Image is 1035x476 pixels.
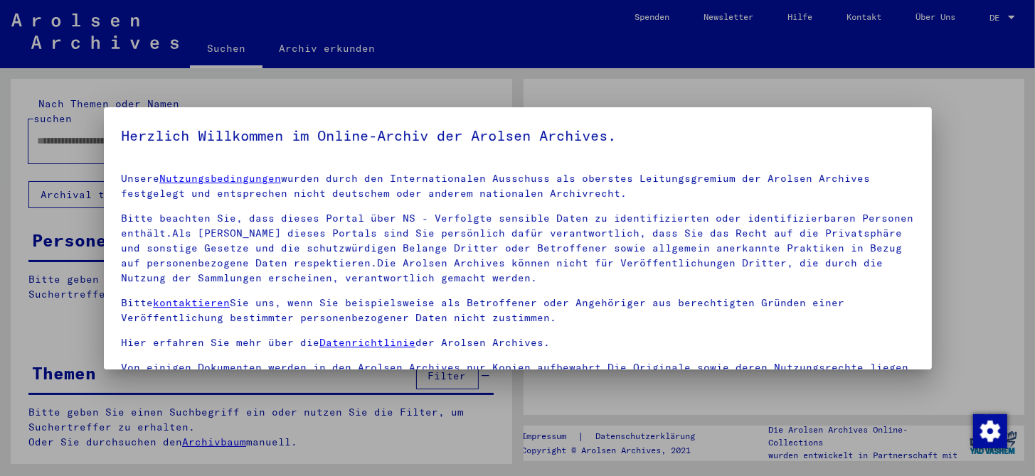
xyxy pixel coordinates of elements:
[973,414,1007,448] img: Zustimmung ändern
[121,360,915,390] p: Von einigen Dokumenten werden in den Arolsen Archives nur Kopien aufbewahrt.Die Originale sowie d...
[121,171,915,201] p: Unsere wurden durch den Internationalen Ausschuss als oberstes Leitungsgremium der Arolsen Archiv...
[972,413,1007,448] div: Zustimmung ändern
[121,124,915,147] h5: Herzlich Willkommen im Online-Archiv der Arolsen Archives.
[319,336,415,349] a: Datenrichtlinie
[159,172,281,185] a: Nutzungsbedingungen
[121,335,915,350] p: Hier erfahren Sie mehr über die der Arolsen Archives.
[121,211,915,286] p: Bitte beachten Sie, dass dieses Portal über NS - Verfolgte sensible Daten zu identifizierten oder...
[121,296,915,325] p: Bitte Sie uns, wenn Sie beispielsweise als Betroffener oder Angehöriger aus berechtigten Gründen ...
[153,296,230,309] a: kontaktieren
